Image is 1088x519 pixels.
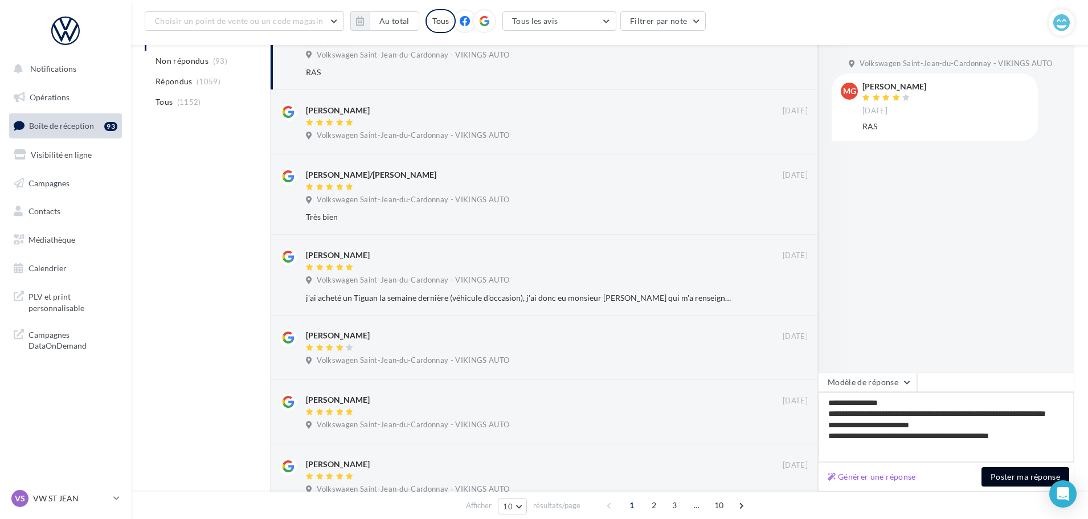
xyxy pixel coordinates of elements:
a: Boîte de réception93 [7,113,124,138]
span: [DATE] [783,251,808,261]
span: Volkswagen Saint-Jean-du-Cardonnay - VIKINGS AUTO [317,275,509,285]
button: Modèle de réponse [818,373,917,392]
span: Volkswagen Saint-Jean-du-Cardonnay - VIKINGS AUTO [317,130,509,141]
p: VW ST JEAN [33,493,109,504]
span: Boîte de réception [29,121,94,130]
div: [PERSON_NAME]/[PERSON_NAME] [306,169,436,181]
div: [PERSON_NAME] [862,83,926,91]
button: Filtrer par note [620,11,706,31]
span: VS [15,493,25,504]
button: 10 [498,498,527,514]
a: VS VW ST JEAN [9,488,122,509]
a: Campagnes DataOnDemand [7,322,124,356]
div: [PERSON_NAME] [306,459,370,470]
span: Tous les avis [512,16,558,26]
span: Contacts [28,206,60,216]
div: RAS [306,67,734,78]
button: Poster ma réponse [981,467,1069,487]
div: Open Intercom Messenger [1049,480,1077,508]
a: Médiathèque [7,228,124,252]
button: Générer une réponse [823,470,921,484]
span: Volkswagen Saint-Jean-du-Cardonnay - VIKINGS AUTO [317,484,509,495]
span: Volkswagen Saint-Jean-du-Cardonnay - VIKINGS AUTO [860,59,1052,69]
button: Au total [370,11,419,31]
span: [DATE] [783,332,808,342]
span: Choisir un point de vente ou un code magasin [154,16,323,26]
button: Au total [350,11,419,31]
span: résultats/page [533,500,580,511]
button: Choisir un point de vente ou un code magasin [145,11,344,31]
span: [DATE] [783,106,808,116]
div: j'ai acheté un Tiguan la semaine dernière (véhicule d'occasion), j'ai donc eu monsieur [PERSON_NA... [306,292,734,304]
button: Notifications [7,57,120,81]
span: Médiathèque [28,235,75,244]
a: PLV et print personnalisable [7,284,124,318]
div: Tous [426,9,456,33]
span: Campagnes DataOnDemand [28,327,117,352]
div: Très bien [306,211,734,223]
div: [PERSON_NAME] [306,250,370,261]
span: Non répondus [156,55,208,67]
div: [PERSON_NAME] [306,105,370,116]
span: 3 [665,496,684,514]
span: (1059) [197,77,220,86]
span: PLV et print personnalisable [28,289,117,313]
span: Opérations [30,92,69,102]
div: 93 [104,122,117,131]
span: Notifications [30,64,76,73]
a: Visibilité en ligne [7,143,124,167]
span: 10 [503,502,513,511]
a: Opérations [7,85,124,109]
span: MG [843,85,856,97]
button: Tous les avis [502,11,616,31]
span: Campagnes [28,178,69,187]
span: [DATE] [783,460,808,471]
span: 1 [623,496,641,514]
span: (1152) [177,97,201,107]
span: Volkswagen Saint-Jean-du-Cardonnay - VIKINGS AUTO [317,420,509,430]
span: ... [688,496,706,514]
span: Volkswagen Saint-Jean-du-Cardonnay - VIKINGS AUTO [317,355,509,366]
span: Répondus [156,76,193,87]
span: [DATE] [783,170,808,181]
span: [DATE] [862,106,887,116]
span: (93) [213,56,227,66]
span: Volkswagen Saint-Jean-du-Cardonnay - VIKINGS AUTO [317,195,509,205]
div: RAS [862,121,1029,132]
div: [PERSON_NAME] [306,330,370,341]
span: Calendrier [28,263,67,273]
span: 2 [645,496,663,514]
span: Afficher [466,500,492,511]
span: Volkswagen Saint-Jean-du-Cardonnay - VIKINGS AUTO [317,50,509,60]
div: [PERSON_NAME] [306,394,370,406]
span: Visibilité en ligne [31,150,92,160]
a: Campagnes [7,171,124,195]
a: Calendrier [7,256,124,280]
span: 10 [710,496,729,514]
span: Tous [156,96,173,108]
span: [DATE] [783,396,808,406]
a: Contacts [7,199,124,223]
